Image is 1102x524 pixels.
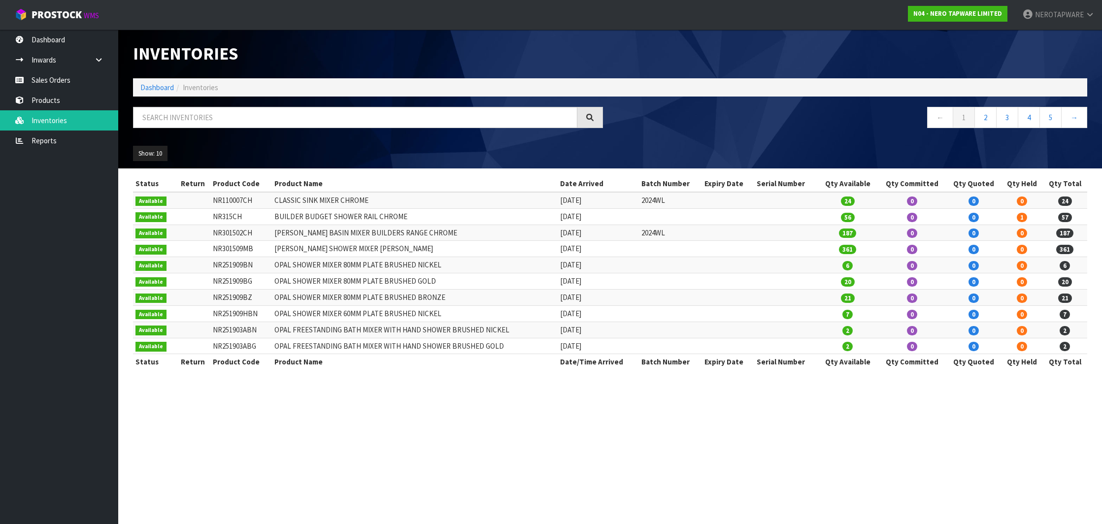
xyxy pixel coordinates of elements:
span: 56 [841,213,855,222]
span: 0 [1017,277,1027,287]
th: Product Name [272,354,558,370]
th: Batch Number [639,354,702,370]
span: 2 [1060,326,1070,335]
span: 0 [968,310,979,319]
span: 57 [1058,213,1072,222]
td: OPAL SHOWER MIXER 80MM PLATE BRUSHED GOLD [272,273,558,290]
span: Available [135,261,167,271]
span: 6 [842,261,853,270]
td: [DATE] [558,322,638,338]
span: 0 [907,245,917,254]
span: 0 [907,310,917,319]
th: Expiry Date [702,176,754,192]
th: Date Arrived [558,176,638,192]
a: 2 [974,107,997,128]
span: 0 [968,229,979,238]
span: Available [135,196,167,206]
th: Qty Total [1042,354,1087,370]
span: Available [135,342,167,352]
span: 0 [968,294,979,303]
span: 21 [1058,294,1072,303]
th: Expiry Date [702,354,754,370]
td: OPAL SHOWER MIXER 60MM PLATE BRUSHED NICKEL [272,305,558,322]
th: Qty Committed [878,176,946,192]
td: [DATE] [558,305,638,322]
a: ← [927,107,953,128]
span: 20 [1058,277,1072,287]
span: 24 [1058,196,1072,206]
span: 7 [842,310,853,319]
th: Qty Held [1001,354,1043,370]
span: 0 [968,277,979,287]
a: 4 [1018,107,1040,128]
th: Qty Available [818,176,878,192]
td: [DATE] [558,338,638,354]
span: Available [135,212,167,222]
td: [DATE] [558,273,638,290]
td: NR251903ABN [210,322,272,338]
img: cube-alt.png [15,8,27,21]
td: NR251903ABG [210,338,272,354]
span: 0 [907,342,917,351]
th: Qty Quoted [946,354,1001,370]
a: 5 [1039,107,1062,128]
span: 0 [907,196,917,206]
th: Serial Number [754,176,818,192]
td: NR301509MB [210,241,272,257]
span: 0 [968,326,979,335]
span: 0 [1017,294,1027,303]
span: 0 [1017,196,1027,206]
span: 7 [1060,310,1070,319]
span: 0 [968,261,979,270]
span: 20 [841,277,855,287]
td: OPAL SHOWER MIXER 80MM PLATE BRUSHED NICKEL [272,257,558,273]
nav: Page navigation [618,107,1088,131]
td: OPAL FREESTANDING BATH MIXER WITH HAND SHOWER BRUSHED GOLD [272,338,558,354]
span: 187 [839,229,856,238]
span: Available [135,229,167,238]
td: NR315CH [210,208,272,225]
span: NEROTAPWARE [1035,10,1084,19]
button: Show: 10 [133,146,167,162]
h1: Inventories [133,44,603,64]
th: Serial Number [754,354,818,370]
input: Search inventories [133,107,577,128]
td: [DATE] [558,192,638,208]
span: 0 [1017,326,1027,335]
th: Batch Number [639,176,702,192]
span: 0 [968,196,979,206]
span: 6 [1060,261,1070,270]
td: [DATE] [558,225,638,241]
th: Status [133,176,175,192]
td: 2024WL [639,192,702,208]
td: NR251909BG [210,273,272,290]
span: 0 [968,342,979,351]
span: 0 [1017,245,1027,254]
span: Available [135,277,167,287]
span: 1 [1017,213,1027,222]
span: 0 [907,229,917,238]
span: Inventories [183,83,218,92]
span: 0 [907,294,917,303]
span: 2 [842,326,853,335]
span: Available [135,326,167,335]
td: 2024WL [639,225,702,241]
span: 361 [1056,245,1073,254]
td: NR110007CH [210,192,272,208]
span: ProStock [32,8,82,21]
span: 0 [907,261,917,270]
span: 361 [839,245,856,254]
span: 0 [968,213,979,222]
span: Available [135,310,167,320]
span: 0 [907,326,917,335]
a: 1 [953,107,975,128]
a: 3 [996,107,1018,128]
span: 0 [907,213,917,222]
span: 24 [841,196,855,206]
td: NR251909BZ [210,289,272,305]
th: Return [175,176,210,192]
span: 187 [1056,229,1073,238]
th: Product Code [210,354,272,370]
td: BUILDER BUDGET SHOWER RAIL CHROME [272,208,558,225]
td: [PERSON_NAME] SHOWER MIXER [PERSON_NAME] [272,241,558,257]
